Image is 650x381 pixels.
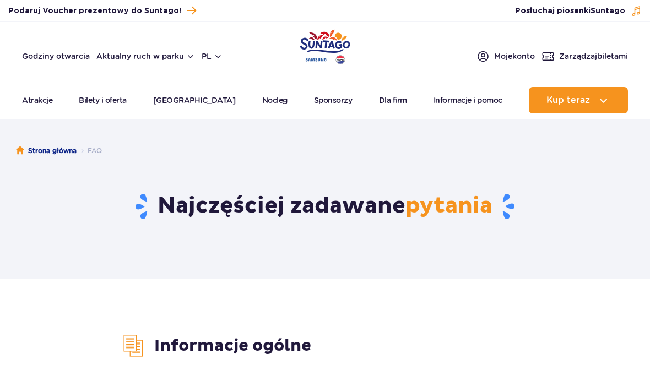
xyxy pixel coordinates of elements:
a: Strona główna [16,145,77,156]
button: pl [202,51,223,62]
a: Zarządzajbiletami [541,50,628,63]
a: Atrakcje [22,87,52,113]
a: Informacje i pomoc [434,87,502,113]
span: Suntago [591,7,625,15]
span: Podaruj Voucher prezentowy do Suntago! [8,6,181,17]
a: Park of Poland [300,28,350,63]
span: Zarządzaj biletami [559,51,628,62]
button: Posłuchaj piosenkiSuntago [515,6,642,17]
span: Moje konto [494,51,535,62]
a: [GEOGRAPHIC_DATA] [153,87,236,113]
a: Mojekonto [476,50,535,63]
a: Bilety i oferta [79,87,127,113]
h3: Informacje ogólne [122,334,528,357]
a: Podaruj Voucher prezentowy do Suntago! [8,3,196,18]
span: Posłuchaj piosenki [515,6,625,17]
h1: Najczęściej zadawane [122,192,528,221]
li: FAQ [77,145,102,156]
a: Nocleg [262,87,288,113]
a: Dla firm [379,87,407,113]
button: Kup teraz [529,87,628,113]
button: Aktualny ruch w parku [96,52,195,61]
a: Sponsorzy [314,87,353,113]
span: Kup teraz [546,95,590,105]
a: Godziny otwarcia [22,51,90,62]
span: pytania [405,192,492,220]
